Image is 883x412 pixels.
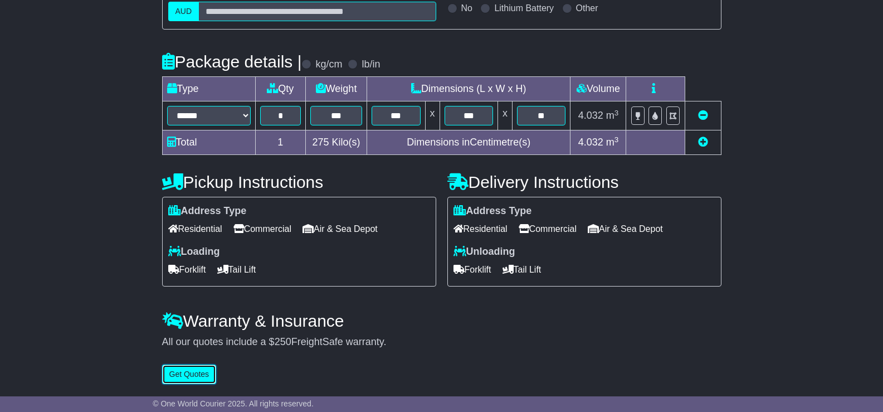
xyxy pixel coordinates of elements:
td: Total [162,130,255,155]
td: Type [162,77,255,101]
label: Lithium Battery [494,3,554,13]
span: Tail Lift [217,261,256,278]
span: 275 [313,137,329,148]
span: Commercial [519,220,577,237]
td: Kilo(s) [306,130,367,155]
h4: Package details | [162,52,302,71]
td: x [425,101,440,130]
label: Loading [168,246,220,258]
td: 1 [255,130,306,155]
span: Forklift [168,261,206,278]
span: Residential [453,220,508,237]
label: AUD [168,2,199,21]
td: Qty [255,77,306,101]
span: 250 [275,336,291,347]
td: Dimensions (L x W x H) [367,77,570,101]
sup: 3 [614,109,619,117]
span: m [606,137,619,148]
h4: Pickup Instructions [162,173,436,191]
span: Commercial [233,220,291,237]
label: No [461,3,472,13]
h4: Warranty & Insurance [162,312,721,330]
td: Weight [306,77,367,101]
span: Tail Lift [503,261,541,278]
label: kg/cm [315,59,342,71]
span: © One World Courier 2025. All rights reserved. [153,399,314,408]
label: Address Type [453,205,532,217]
h4: Delivery Instructions [447,173,721,191]
label: Address Type [168,205,247,217]
a: Remove this item [698,110,708,121]
td: Volume [570,77,626,101]
button: Get Quotes [162,365,217,384]
span: Air & Sea Depot [588,220,663,237]
span: Residential [168,220,222,237]
td: Dimensions in Centimetre(s) [367,130,570,155]
sup: 3 [614,135,619,144]
span: Forklift [453,261,491,278]
span: 4.032 [578,110,603,121]
label: Unloading [453,246,515,258]
label: lb/in [362,59,380,71]
span: Air & Sea Depot [303,220,378,237]
a: Add new item [698,137,708,148]
span: m [606,110,619,121]
div: All our quotes include a $ FreightSafe warranty. [162,336,721,348]
span: 4.032 [578,137,603,148]
label: Other [576,3,598,13]
td: x [497,101,512,130]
